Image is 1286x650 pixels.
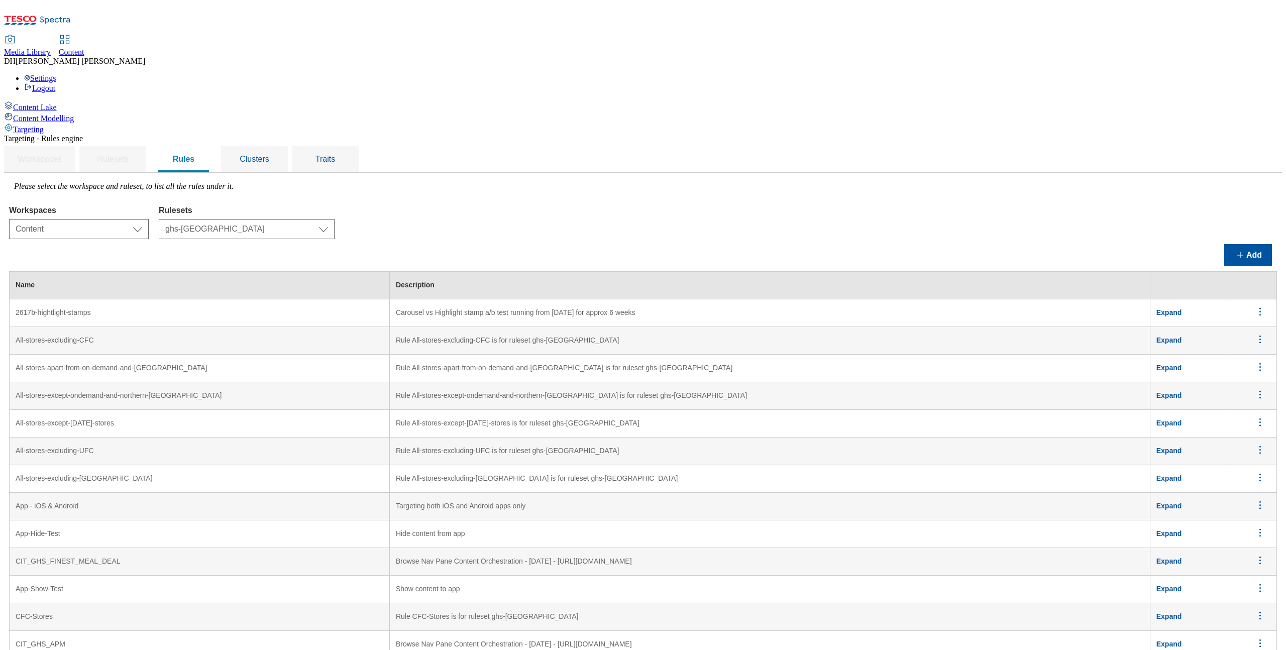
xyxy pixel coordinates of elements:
[1254,416,1266,428] svg: menus
[1254,444,1266,456] svg: menus
[4,48,51,56] span: Media Library
[159,206,335,215] label: Rulesets
[1156,557,1182,565] span: Expand
[389,410,1150,438] td: Rule All-stores-except-[DATE]-stores is for ruleset ghs-[GEOGRAPHIC_DATA]
[10,603,390,631] td: CFC-Stores
[1156,391,1182,399] span: Expand
[14,182,234,190] label: Please select the workspace and ruleset, to list all the rules under it.
[389,382,1150,410] td: Rule All-stores-except-ondemand-and-northern-[GEOGRAPHIC_DATA] is for ruleset ghs-[GEOGRAPHIC_DATA]
[389,603,1150,631] td: Rule CFC-Stores is for ruleset ghs-[GEOGRAPHIC_DATA]
[10,548,390,576] td: CIT_GHS_FINEST_MEAL_DEAL
[10,299,390,327] td: 2617b-hightlight-stamps
[1254,609,1266,622] svg: menus
[4,112,1282,123] a: Content Modelling
[1254,499,1266,511] svg: menus
[1156,336,1182,344] span: Expand
[1254,361,1266,373] svg: menus
[1156,447,1182,455] span: Expand
[1156,364,1182,372] span: Expand
[1156,419,1182,427] span: Expand
[1156,612,1182,620] span: Expand
[24,84,55,92] a: Logout
[1156,585,1182,593] span: Expand
[10,576,390,603] td: App-Show-Test
[1254,388,1266,401] svg: menus
[1254,305,1266,318] svg: menus
[1254,637,1266,649] svg: menus
[1254,471,1266,484] svg: menus
[10,355,390,382] td: All-stores-apart-from-on-demand-and-[GEOGRAPHIC_DATA]
[389,493,1150,520] td: Targeting both iOS and Android apps only
[59,36,84,57] a: Content
[1156,529,1182,537] span: Expand
[315,155,335,163] span: Traits
[10,438,390,465] td: All-stores-excluding-UFC
[10,465,390,493] td: All-stores-excluding-[GEOGRAPHIC_DATA]
[1254,582,1266,594] svg: menus
[13,103,57,112] span: Content Lake
[389,465,1150,493] td: Rule All-stores-excluding-[GEOGRAPHIC_DATA] is for ruleset ghs-[GEOGRAPHIC_DATA]
[16,57,145,65] span: [PERSON_NAME] [PERSON_NAME]
[4,134,1282,143] div: Targeting - Rules engine
[13,125,44,134] span: Targeting
[389,355,1150,382] td: Rule All-stores-apart-from-on-demand-and-[GEOGRAPHIC_DATA] is for ruleset ghs-[GEOGRAPHIC_DATA]
[1156,502,1182,510] span: Expand
[59,48,84,56] span: Content
[9,206,149,215] label: Workspaces
[24,74,56,82] a: Settings
[389,548,1150,576] td: Browse Nav Pane Content Orchestration - [DATE] - [URL][DOMAIN_NAME]
[1156,474,1182,482] span: Expand
[1224,244,1272,266] button: Add
[389,520,1150,548] td: Hide content from app
[10,382,390,410] td: All-stores-except-ondemand-and-northern-[GEOGRAPHIC_DATA]
[4,57,16,65] span: DH
[389,272,1150,299] th: Description
[10,272,390,299] th: Name
[1156,308,1182,316] span: Expand
[1156,640,1182,648] span: Expand
[10,327,390,355] td: All-stores-excluding-CFC
[389,299,1150,327] td: Carousel vs Highlight stamp a/b test running from [DATE] for approx 6 weeks
[389,576,1150,603] td: Show content to app
[1254,526,1266,539] svg: menus
[1254,333,1266,346] svg: menus
[389,327,1150,355] td: Rule All-stores-excluding-CFC is for ruleset ghs-[GEOGRAPHIC_DATA]
[4,123,1282,134] a: Targeting
[13,114,74,123] span: Content Modelling
[10,520,390,548] td: App-Hide-Test
[4,36,51,57] a: Media Library
[389,438,1150,465] td: Rule All-stores-excluding-UFC is for ruleset ghs-[GEOGRAPHIC_DATA]
[240,155,269,163] span: Clusters
[10,410,390,438] td: All-stores-except-[DATE]-stores
[1254,554,1266,567] svg: menus
[10,493,390,520] td: App - iOS & Android
[173,155,195,163] span: Rules
[4,101,1282,112] a: Content Lake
